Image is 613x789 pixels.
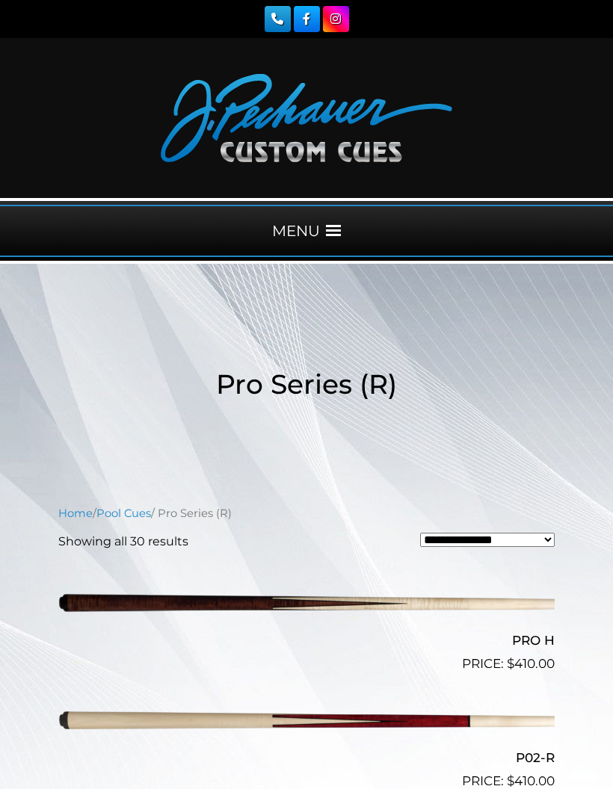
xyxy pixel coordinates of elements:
[420,533,555,547] select: Shop order
[58,507,93,520] a: Home
[58,533,188,551] p: Showing all 30 results
[58,563,555,645] img: PRO H
[507,656,514,671] span: $
[216,368,397,400] span: Pro Series (R)
[507,656,555,671] bdi: 410.00
[507,773,514,788] span: $
[58,505,555,522] nav: Breadcrumb
[58,680,555,762] img: P02-R
[58,563,555,673] a: PRO H $410.00
[161,74,452,162] img: Pechauer Custom Cues
[507,773,555,788] bdi: 410.00
[96,507,151,520] a: Pool Cues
